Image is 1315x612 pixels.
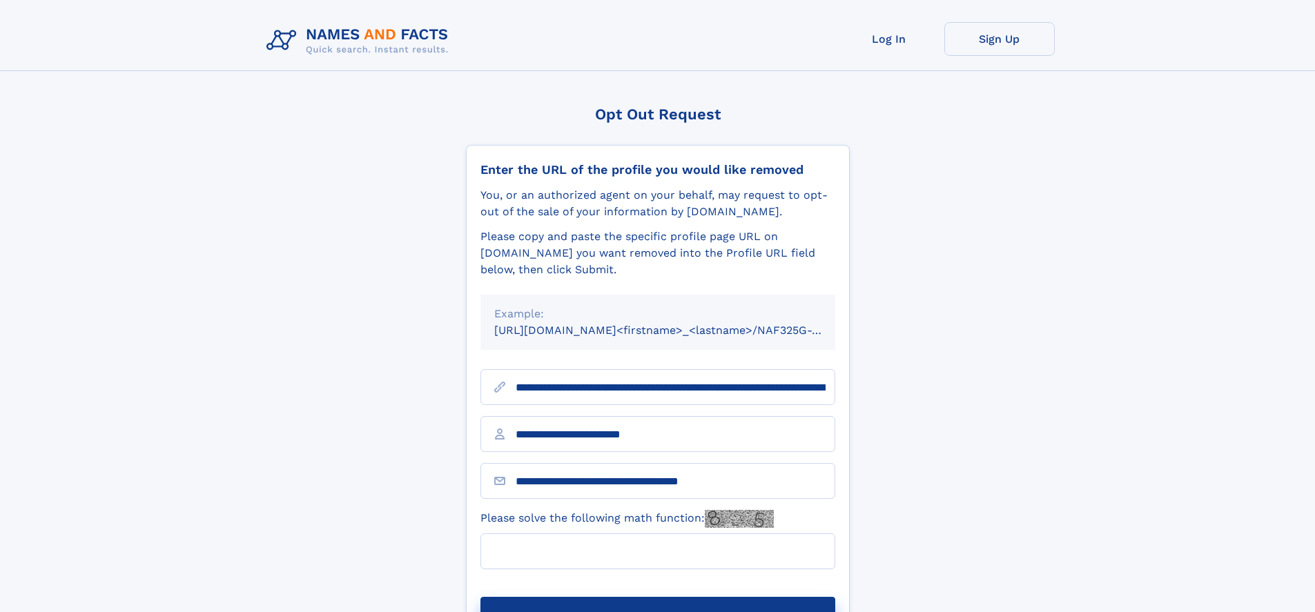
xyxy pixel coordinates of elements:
div: Example: [494,306,821,322]
div: You, or an authorized agent on your behalf, may request to opt-out of the sale of your informatio... [480,187,835,220]
div: Opt Out Request [466,106,850,123]
img: Logo Names and Facts [261,22,460,59]
div: Enter the URL of the profile you would like removed [480,162,835,177]
label: Please solve the following math function: [480,510,774,528]
a: Sign Up [944,22,1055,56]
a: Log In [834,22,944,56]
div: Please copy and paste the specific profile page URL on [DOMAIN_NAME] you want removed into the Pr... [480,228,835,278]
small: [URL][DOMAIN_NAME]<firstname>_<lastname>/NAF325G-xxxxxxxx [494,324,861,337]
